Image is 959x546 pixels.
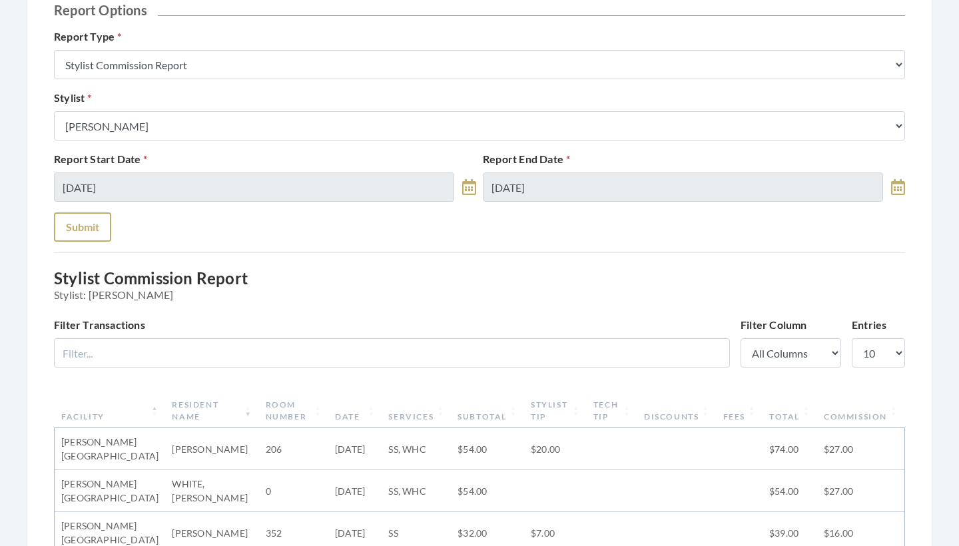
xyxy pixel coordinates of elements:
td: WHITE, [PERSON_NAME] [165,470,258,512]
th: Date: activate to sort column ascending [328,394,382,428]
h2: Report Options [54,2,905,18]
td: [PERSON_NAME] [165,428,258,470]
th: Subtotal: activate to sort column ascending [451,394,524,428]
button: Submit [54,212,111,242]
label: Report Type [54,29,121,45]
td: [DATE] [328,428,382,470]
th: Resident Name: activate to sort column ascending [165,394,258,428]
td: $54.00 [451,428,524,470]
input: Filter... [54,338,730,368]
th: Facility: activate to sort column descending [55,394,165,428]
td: [PERSON_NAME][GEOGRAPHIC_DATA] [55,470,165,512]
td: 0 [259,470,328,512]
th: Stylist Tip: activate to sort column ascending [524,394,587,428]
label: Stylist [54,90,92,106]
h3: Stylist Commission Report [54,269,905,301]
a: toggle [891,172,905,202]
th: Discounts: activate to sort column ascending [637,394,716,428]
td: $54.00 [763,470,817,512]
td: $20.00 [524,428,587,470]
span: Stylist: [PERSON_NAME] [54,288,905,301]
label: Filter Column [741,317,807,333]
td: $27.00 [817,470,904,512]
td: [DATE] [328,470,382,512]
label: Report Start Date [54,151,148,167]
input: Select Date [483,172,883,202]
td: $27.00 [817,428,904,470]
th: Total: activate to sort column ascending [763,394,817,428]
label: Report End Date [483,151,570,167]
td: SS, WHC [382,428,451,470]
label: Filter Transactions [54,317,145,333]
td: $54.00 [451,470,524,512]
td: $74.00 [763,428,817,470]
td: [PERSON_NAME][GEOGRAPHIC_DATA] [55,428,165,470]
th: Tech Tip: activate to sort column ascending [587,394,637,428]
a: toggle [462,172,476,202]
label: Entries [852,317,886,333]
th: Services: activate to sort column ascending [382,394,451,428]
td: SS, WHC [382,470,451,512]
th: Fees: activate to sort column ascending [717,394,763,428]
th: Room Number: activate to sort column ascending [259,394,328,428]
input: Select Date [54,172,454,202]
td: 206 [259,428,328,470]
th: Commission: activate to sort column ascending [817,394,904,428]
